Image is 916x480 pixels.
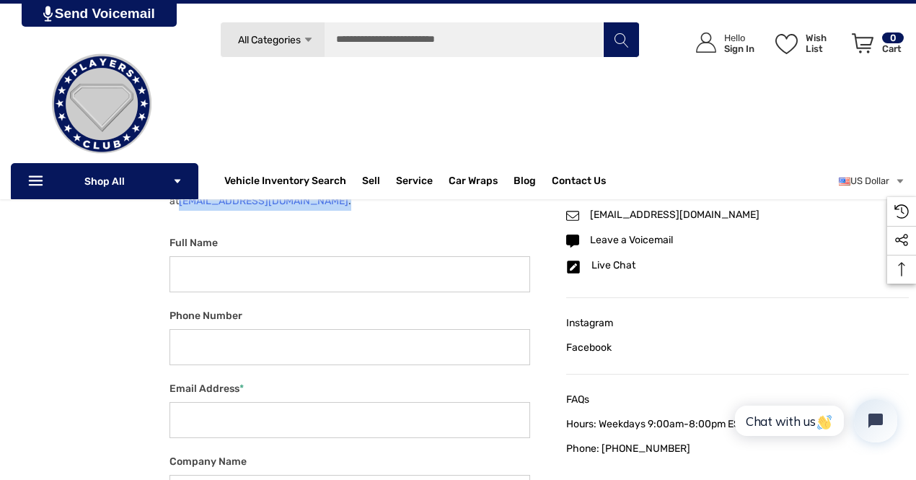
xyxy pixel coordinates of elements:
a: Service [396,175,433,191]
svg: Wish List [775,34,798,54]
span: All Categories [238,34,301,46]
img: PjwhLS0gR2VuZXJhdG9yOiBHcmF2aXQuaW8gLS0+PHN2ZyB4bWxucz0iaHR0cDovL3d3dy53My5vcmcvMjAwMC9zdmciIHhtb... [43,6,53,22]
a: Leave a Voicemail [590,235,673,246]
a: Phone: [PHONE_NUMBER] [566,440,909,458]
svg: Recently Viewed [894,204,909,219]
a: Instagram [566,314,909,333]
a: Cart with 0 items [845,18,905,74]
a: Blog [514,175,536,191]
p: Hello [724,32,754,43]
a: [EMAIL_ADDRESS][DOMAIN_NAME] [179,195,348,207]
span: Hours: Weekdays 9:00am-8:00pm EST [566,418,746,430]
label: Email Address [169,380,530,398]
span: Phone: [PHONE_NUMBER] [566,442,690,455]
span: Sell [362,175,380,191]
a: Sign in [679,18,762,68]
a: [EMAIL_ADDRESS][DOMAIN_NAME] [590,209,759,221]
p: Sign In [724,43,754,54]
p: Cart [882,43,904,54]
a: Live Chat [591,260,635,271]
p: Wish List [806,32,844,54]
svg: Social Media [894,233,909,248]
svg: Icon Line [27,173,48,190]
svg: Icon Arrow Down [172,176,182,186]
button: Search [603,22,639,58]
span: Facebook [566,341,612,354]
a: All Categories Icon Arrow Down Icon Arrow Up [220,22,325,58]
a: Car Wraps [449,167,514,196]
svg: Top [887,262,916,276]
label: Company Name [169,453,530,471]
a: USD [839,167,905,196]
a: FAQs [566,390,909,409]
p: 0 [882,32,904,43]
iframe: Tidio Chat [719,387,910,455]
a: Vehicle Inventory Search [224,175,346,191]
svg: Icon User Account [696,32,716,53]
a: Wish List Wish List [769,18,845,68]
svg: Icon Email [566,235,579,248]
span: Live Chat [591,259,635,271]
span: [EMAIL_ADDRESS][DOMAIN_NAME] [590,209,759,221]
p: Shop All [11,163,198,199]
label: Full Name [169,234,530,252]
svg: Icon Email [566,209,579,222]
span: FAQs [566,393,589,406]
span: Instagram [566,317,613,329]
svg: Icon Email [566,260,581,274]
a: Sell [362,167,396,196]
svg: Icon Arrow Down [303,35,314,45]
a: Hours: Weekdays 9:00am-8:00pm EST [566,415,909,434]
span: Car Wraps [449,175,498,191]
img: Players Club | Cars For Sale [30,32,174,176]
svg: Review Your Cart [852,33,873,53]
label: Phone Number [169,307,530,325]
a: Contact Us [552,175,606,191]
a: Facebook [566,339,909,357]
